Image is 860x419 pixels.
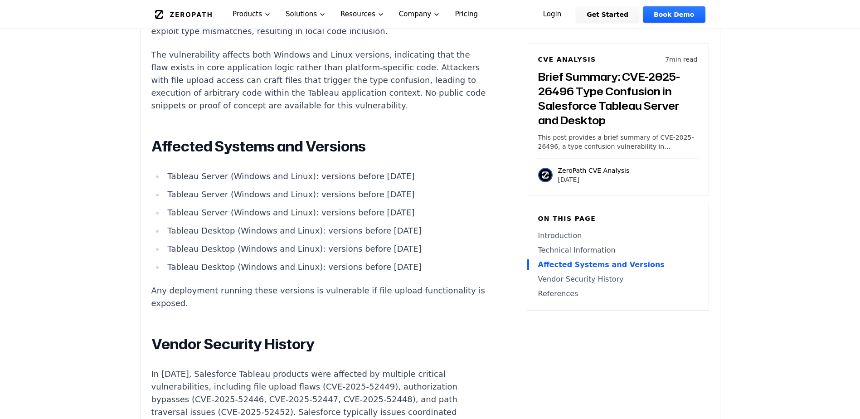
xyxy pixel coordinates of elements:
[538,274,698,285] a: Vendor Security History
[576,6,639,23] a: Get Started
[164,170,489,183] li: Tableau Server (Windows and Linux): versions before [DATE]
[164,243,489,255] li: Tableau Desktop (Windows and Linux): versions before [DATE]
[538,288,698,299] a: References
[558,175,630,184] p: [DATE]
[151,49,489,112] p: The vulnerability affects both Windows and Linux versions, indicating that the flaw exists in cor...
[151,335,489,353] h2: Vendor Security History
[164,188,489,201] li: Tableau Server (Windows and Linux): versions before [DATE]
[532,6,573,23] a: Login
[538,259,698,270] a: Affected Systems and Versions
[538,214,698,223] h6: On this page
[151,284,489,310] p: Any deployment running these versions is vulnerable if file upload functionality is exposed.
[164,206,489,219] li: Tableau Server (Windows and Linux): versions before [DATE]
[665,55,697,64] p: 7 min read
[151,137,489,156] h2: Affected Systems and Versions
[538,133,698,151] p: This post provides a brief summary of CVE-2025-26496, a type confusion vulnerability in Salesforc...
[538,230,698,241] a: Introduction
[643,6,705,23] a: Book Demo
[538,69,698,127] h3: Brief Summary: CVE-2025-26496 Type Confusion in Salesforce Tableau Server and Desktop
[164,261,489,273] li: Tableau Desktop (Windows and Linux): versions before [DATE]
[538,168,553,182] img: ZeroPath CVE Analysis
[558,166,630,175] p: ZeroPath CVE Analysis
[164,224,489,237] li: Tableau Desktop (Windows and Linux): versions before [DATE]
[538,245,698,256] a: Technical Information
[538,55,596,64] h6: CVE Analysis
